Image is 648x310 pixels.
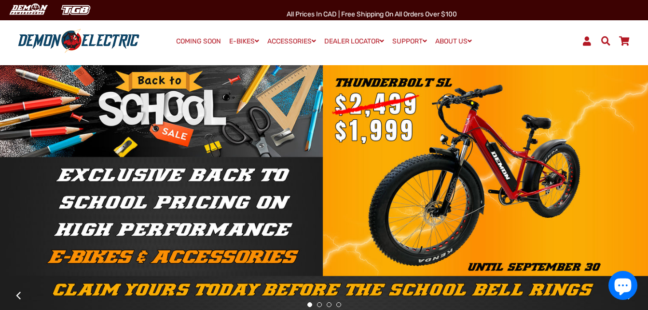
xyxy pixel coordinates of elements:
[606,271,640,302] inbox-online-store-chat: Shopify online store chat
[226,34,262,48] a: E-BIKES
[56,2,96,18] img: TGB Canada
[14,28,143,54] img: Demon Electric logo
[336,302,341,307] button: 4 of 4
[317,302,322,307] button: 2 of 4
[321,34,387,48] a: DEALER LOCATOR
[173,35,224,48] a: COMING SOON
[264,34,319,48] a: ACCESSORIES
[327,302,331,307] button: 3 of 4
[389,34,430,48] a: SUPPORT
[287,10,457,18] span: All Prices in CAD | Free shipping on all orders over $100
[5,2,51,18] img: Demon Electric
[432,34,475,48] a: ABOUT US
[307,302,312,307] button: 1 of 4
